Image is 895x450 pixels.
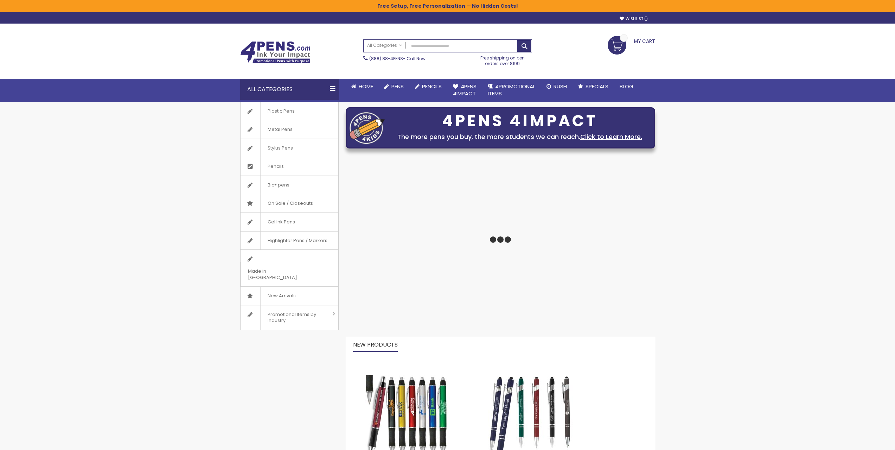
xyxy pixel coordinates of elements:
[359,83,373,90] span: Home
[241,194,338,213] a: On Sale / Closeouts
[260,176,296,194] span: Bic® pens
[488,83,535,97] span: 4PROMOTIONAL ITEMS
[482,79,541,102] a: 4PROMOTIONALITEMS
[388,132,651,142] div: The more pens you buy, the more students we can reach.
[260,232,334,250] span: Highlighter Pens / Markers
[353,341,398,349] span: New Products
[260,305,330,330] span: Promotional Items by Industry
[541,79,573,94] a: Rush
[240,79,339,100] div: All Categories
[367,43,402,48] span: All Categories
[260,287,303,305] span: New Arrivals
[476,355,585,361] a: Custom Soft Touch Metal Pen - Stylus Top
[241,232,338,250] a: Highlighter Pens / Markers
[409,79,447,94] a: Pencils
[346,355,469,361] a: The Barton Custom Pens Special Offer
[586,83,608,90] span: Specials
[241,262,321,286] span: Made in [GEOGRAPHIC_DATA]
[241,213,338,231] a: Gel Ink Pens
[240,41,311,64] img: 4Pens Custom Pens and Promotional Products
[260,102,302,120] span: Plastic Pens
[241,120,338,139] a: Metal Pens
[391,83,404,90] span: Pens
[369,56,427,62] span: - Call Now!
[369,56,403,62] a: (888) 88-4PENS
[573,79,614,94] a: Specials
[241,176,338,194] a: Bic® pens
[350,112,385,144] img: four_pen_logo.png
[260,139,300,157] span: Stylus Pens
[346,79,379,94] a: Home
[554,83,567,90] span: Rush
[260,194,320,213] span: On Sale / Closeouts
[580,132,642,141] a: Click to Learn More.
[614,79,639,94] a: Blog
[241,287,338,305] a: New Arrivals
[620,83,633,90] span: Blog
[241,157,338,176] a: Pencils
[241,102,338,120] a: Plastic Pens
[379,79,409,94] a: Pens
[422,83,442,90] span: Pencils
[364,40,406,51] a: All Categories
[453,83,477,97] span: 4Pens 4impact
[473,52,532,66] div: Free shipping on pen orders over $199
[388,114,651,128] div: 4PENS 4IMPACT
[260,213,302,231] span: Gel Ink Pens
[260,120,300,139] span: Metal Pens
[241,250,338,286] a: Made in [GEOGRAPHIC_DATA]
[620,16,648,21] a: Wishlist
[447,79,482,102] a: 4Pens4impact
[260,157,291,176] span: Pencils
[241,139,338,157] a: Stylus Pens
[241,305,338,330] a: Promotional Items by Industry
